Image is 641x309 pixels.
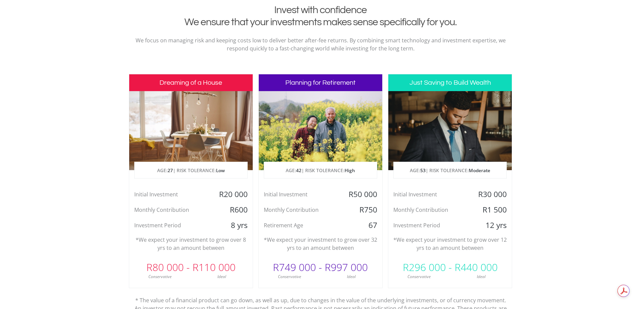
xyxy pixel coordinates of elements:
div: 12 yrs [471,220,512,230]
p: AGE: | RISK TOLERANCE: [264,162,377,179]
div: 67 [341,220,382,230]
div: Investment Period [388,220,471,230]
div: Monthly Contribution [129,205,212,215]
p: AGE: | RISK TOLERANCE: [394,162,506,179]
div: R50 000 [341,189,382,199]
div: Initial Investment [388,189,471,199]
div: Monthly Contribution [388,205,471,215]
div: R296 000 - R440 000 [388,257,512,277]
div: Ideal [450,274,512,280]
span: High [345,167,355,173]
h2: Invest with confidence We ensure that your investments makes sense specifically for you. [134,4,507,28]
div: Conservative [388,274,450,280]
div: R80 000 - R110 000 [129,257,253,277]
div: R749 000 - R997 000 [259,257,382,277]
span: 42 [296,167,301,173]
div: Conservative [129,274,191,280]
div: R20 000 [211,189,252,199]
div: R30 000 [471,189,512,199]
span: Moderate [469,167,490,173]
div: Initial Investment [129,189,212,199]
span: Low [216,167,225,173]
div: R1 500 [471,205,512,215]
p: *We expect your investment to grow over 8 yrs to an amount between [134,236,248,252]
p: *We expect your investment to grow over 12 yrs to an amount between [393,236,507,252]
h3: Planning for Retirement [259,74,382,91]
h3: Just Saving to Build Wealth [388,74,512,91]
div: Retirement Age [259,220,341,230]
div: R600 [211,205,252,215]
p: We focus on managing risk and keeping costs low to deliver better after-fee returns. By combining... [134,36,507,52]
span: 53 [420,167,426,173]
p: *We expect your investment to grow over 32 yrs to an amount between [264,236,377,252]
div: R750 [341,205,382,215]
span: 27 [168,167,173,173]
h3: Dreaming of a House [129,74,253,91]
div: Initial Investment [259,189,341,199]
p: AGE: | RISK TOLERANCE: [135,162,247,179]
div: Conservative [259,274,321,280]
div: Monthly Contribution [259,205,341,215]
div: 8 yrs [211,220,252,230]
div: Investment Period [129,220,212,230]
div: Ideal [320,274,382,280]
div: Ideal [191,274,253,280]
